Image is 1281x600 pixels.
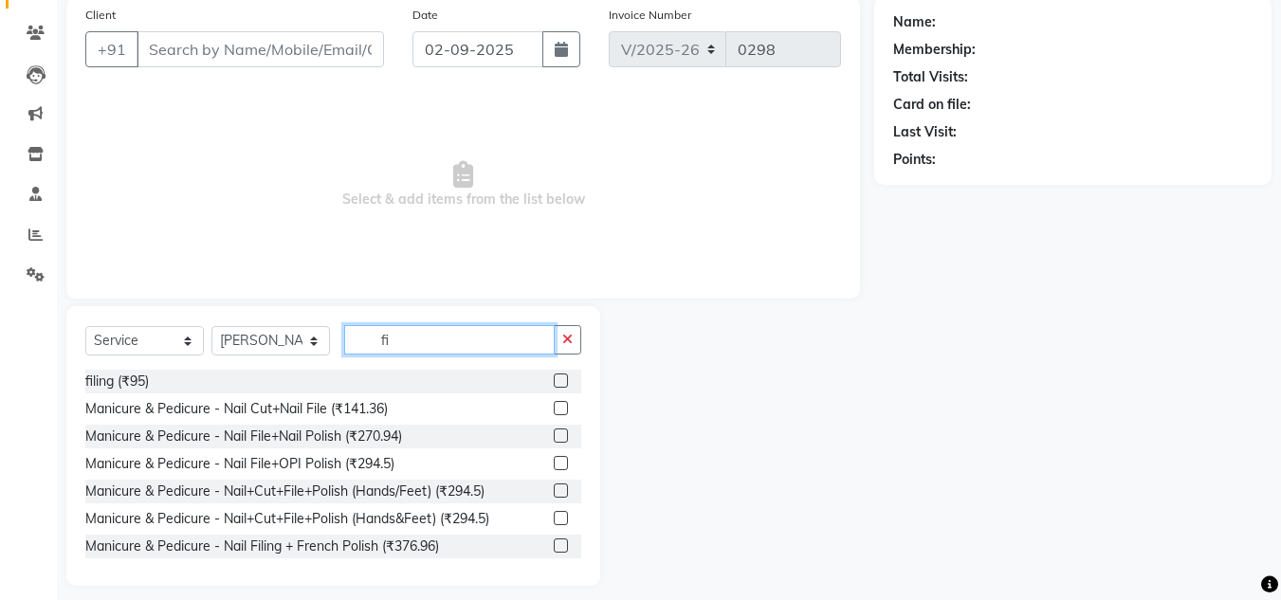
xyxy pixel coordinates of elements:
[893,40,976,60] div: Membership:
[85,509,489,529] div: Manicure & Pedicure - Nail+Cut+File+Polish (Hands&Feet) (₹294.5)
[85,399,388,419] div: Manicure & Pedicure - Nail Cut+Nail File (₹141.36)
[893,95,971,115] div: Card on file:
[412,7,438,24] label: Date
[85,427,402,446] div: Manicure & Pedicure - Nail File+Nail Polish (₹270.94)
[344,325,555,355] input: Search or Scan
[893,150,936,170] div: Points:
[85,31,138,67] button: +91
[609,7,691,24] label: Invoice Number
[893,67,968,87] div: Total Visits:
[85,454,394,474] div: Manicure & Pedicure - Nail File+OPI Polish (₹294.5)
[893,122,957,142] div: Last Visit:
[85,90,841,280] span: Select & add items from the list below
[85,7,116,24] label: Client
[85,372,149,391] div: filing (₹95)
[137,31,384,67] input: Search by Name/Mobile/Email/Code
[85,536,439,556] div: Manicure & Pedicure - Nail Filing + French Polish (₹376.96)
[893,12,936,32] div: Name:
[85,482,485,501] div: Manicure & Pedicure - Nail+Cut+File+Polish (Hands/Feet) (₹294.5)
